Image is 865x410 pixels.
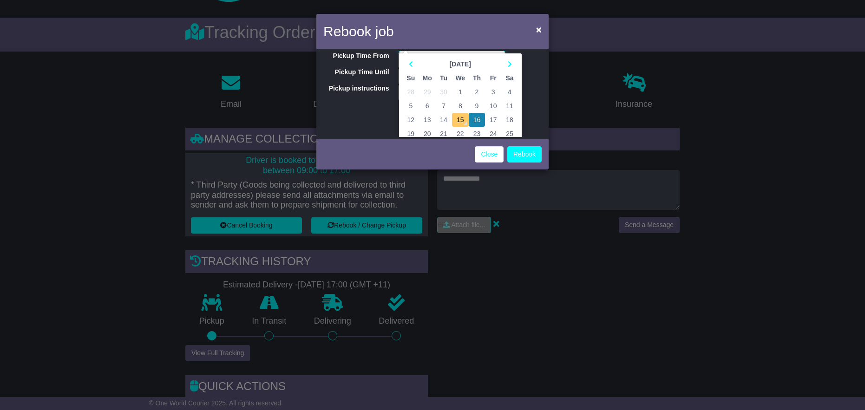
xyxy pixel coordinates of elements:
[419,85,436,99] td: 29
[316,85,394,92] label: Pickup instructions
[536,24,542,35] span: ×
[419,113,436,127] td: 13
[316,52,394,60] label: Pickup Time From
[501,99,518,113] td: 11
[485,85,501,99] td: 3
[435,71,452,85] th: Tu
[419,71,436,85] th: Mo
[435,85,452,99] td: 30
[435,99,452,113] td: 7
[323,21,394,42] h4: Rebook job
[435,113,452,127] td: 14
[403,113,419,127] td: 12
[403,71,419,85] th: Su
[435,127,452,141] td: 21
[485,113,501,127] td: 17
[452,85,469,99] td: 1
[501,85,518,99] td: 4
[452,99,469,113] td: 8
[403,85,419,99] td: 28
[501,113,518,127] td: 18
[403,99,419,113] td: 5
[452,127,469,141] td: 22
[419,57,501,71] th: Select Month
[501,127,518,141] td: 25
[419,127,436,141] td: 20
[316,68,394,76] label: Pickup Time Until
[531,20,546,39] button: Close
[469,113,485,127] td: 16
[501,71,518,85] th: Sa
[485,127,501,141] td: 24
[452,113,469,127] td: 15
[469,85,485,99] td: 2
[507,146,542,163] button: Rebook
[469,71,485,85] th: Th
[403,127,419,141] td: 19
[469,99,485,113] td: 9
[419,99,436,113] td: 6
[485,71,501,85] th: Fr
[475,146,504,163] a: Close
[452,71,469,85] th: We
[469,127,485,141] td: 23
[485,99,501,113] td: 10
